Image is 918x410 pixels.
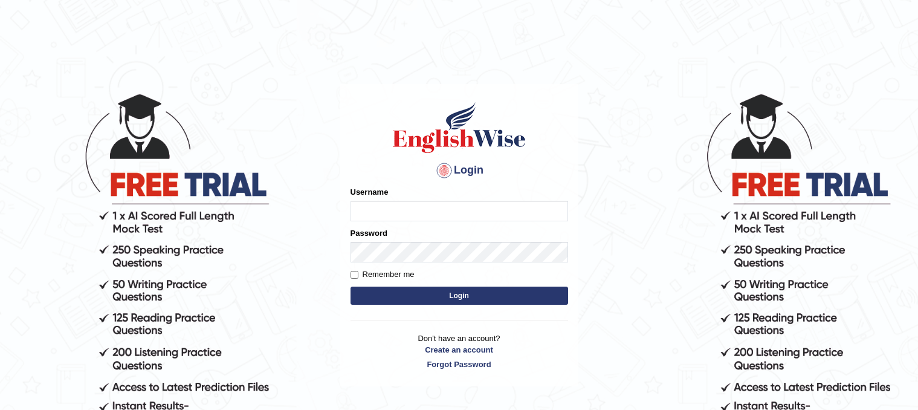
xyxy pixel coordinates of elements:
label: Password [351,227,387,239]
input: Remember me [351,271,358,279]
a: Create an account [351,344,568,356]
label: Remember me [351,268,415,281]
a: Forgot Password [351,359,568,370]
h4: Login [351,161,568,180]
p: Don't have an account? [351,333,568,370]
button: Login [351,287,568,305]
label: Username [351,186,389,198]
img: Logo of English Wise sign in for intelligent practice with AI [390,100,528,155]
